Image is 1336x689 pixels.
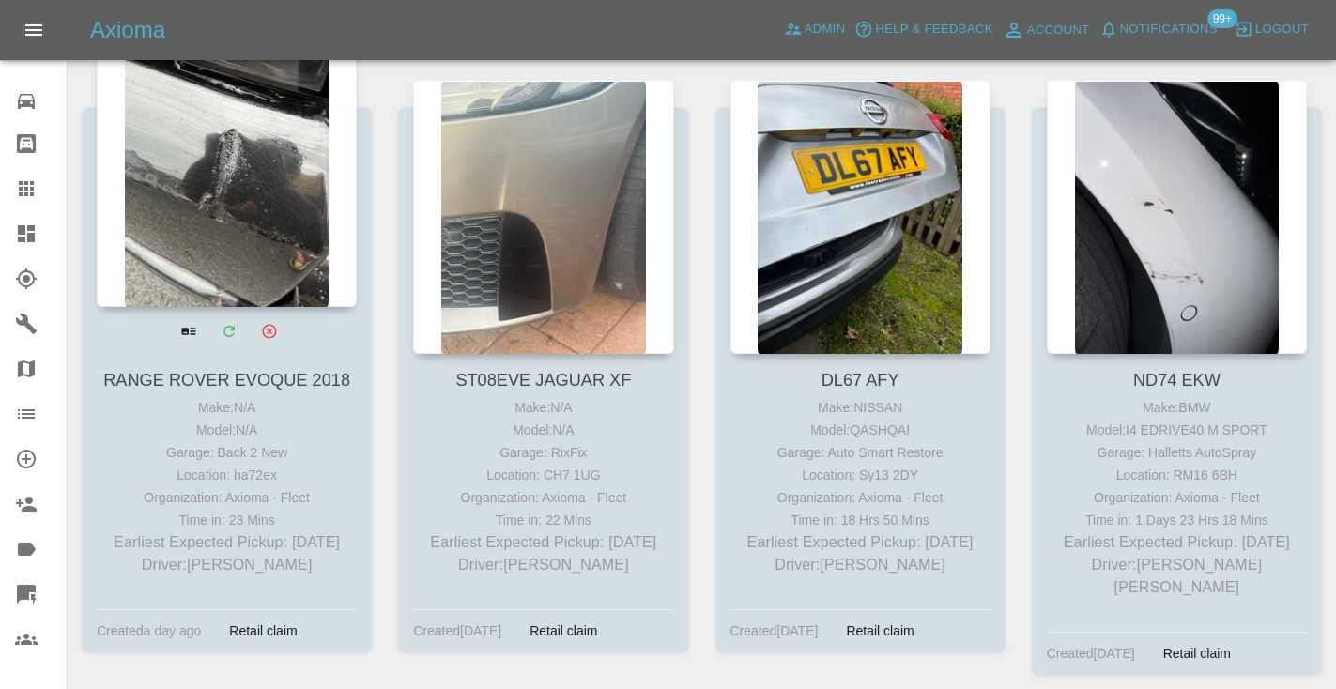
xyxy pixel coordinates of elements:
div: Time in: 1 Days 23 Hrs 18 Mins [1052,509,1302,531]
button: Help & Feedback [850,15,997,44]
a: ST08EVE JAGUAR XF [455,371,631,390]
div: Model: N/A [101,419,352,441]
div: Make: NISSAN [735,396,986,419]
div: Garage: Back 2 New [101,441,352,464]
div: Retail claim [515,620,611,642]
button: Open drawer [11,8,56,53]
div: Created [DATE] [1047,642,1135,665]
button: Logout [1230,15,1313,44]
p: Driver: [PERSON_NAME] [PERSON_NAME] [1052,554,1302,599]
div: Make: N/A [101,396,352,419]
div: Time in: 22 Mins [418,509,668,531]
a: RANGE ROVER EVOQUE 2018 [103,371,350,390]
p: Earliest Expected Pickup: [DATE] [418,531,668,554]
div: Time in: 23 Mins [101,509,352,531]
div: Model: I4 EDRIVE40 M SPORT [1052,419,1302,441]
p: Driver: [PERSON_NAME] [418,554,668,576]
div: Created [DATE] [413,620,501,642]
div: Garage: Auto Smart Restore [735,441,986,464]
div: Location: ha72ex [101,464,352,486]
p: Driver: [PERSON_NAME] [735,554,986,576]
span: Logout [1255,19,1309,40]
div: Organization: Axioma - Fleet [418,486,668,509]
div: Created a day ago [97,620,201,642]
span: Admin [805,19,846,40]
div: Time in: 18 Hrs 50 Mins [735,509,986,531]
div: Retail claim [1149,642,1245,665]
div: Make: BMW [1052,396,1302,419]
span: Notifications [1120,19,1218,40]
div: Created [DATE] [730,620,819,642]
a: ND74 EKW [1133,371,1221,390]
div: Organization: Axioma - Fleet [735,486,986,509]
a: DL67 AFY [822,371,899,390]
a: Account [998,15,1095,45]
div: Organization: Axioma - Fleet [101,486,352,509]
h5: Axioma [90,15,165,45]
div: Organization: Axioma - Fleet [1052,486,1302,509]
a: Modify [209,312,248,350]
p: Driver: [PERSON_NAME] [101,554,352,576]
div: Retail claim [215,620,311,642]
div: Location: Sy13 2DY [735,464,986,486]
a: View [169,312,207,350]
span: 99+ [1207,9,1237,28]
button: Archive [250,312,288,350]
div: Location: RM16 6BH [1052,464,1302,486]
span: Account [1027,20,1090,41]
div: Retail claim [832,620,928,642]
div: Garage: Halletts AutoSpray [1052,441,1302,464]
p: Earliest Expected Pickup: [DATE] [1052,531,1302,554]
div: Location: CH7 1UG [418,464,668,486]
div: Garage: RixFix [418,441,668,464]
p: Earliest Expected Pickup: [DATE] [735,531,986,554]
div: Make: N/A [418,396,668,419]
span: Help & Feedback [875,19,992,40]
a: Admin [779,15,851,44]
p: Earliest Expected Pickup: [DATE] [101,531,352,554]
div: Model: QASHQAI [735,419,986,441]
div: Model: N/A [418,419,668,441]
button: Notifications [1095,15,1222,44]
